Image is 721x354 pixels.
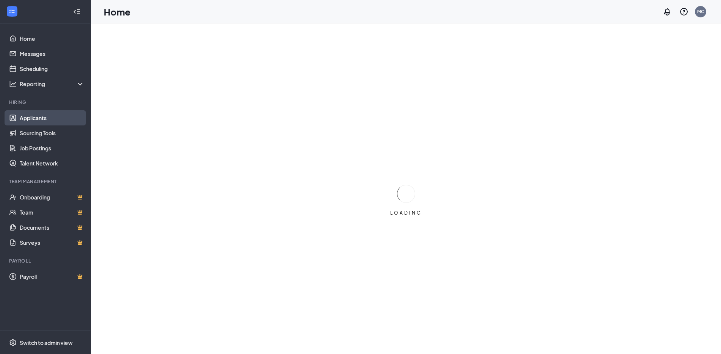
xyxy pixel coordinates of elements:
[20,110,84,125] a: Applicants
[679,7,688,16] svg: QuestionInfo
[9,258,83,264] div: Payroll
[20,156,84,171] a: Talent Network
[9,178,83,185] div: Team Management
[20,190,84,205] a: OnboardingCrown
[73,8,81,15] svg: Collapse
[20,235,84,250] a: SurveysCrown
[9,339,17,346] svg: Settings
[104,5,131,18] h1: Home
[20,80,85,88] div: Reporting
[697,8,704,15] div: MC
[20,61,84,76] a: Scheduling
[20,125,84,141] a: Sourcing Tools
[20,339,73,346] div: Switch to admin view
[9,80,17,88] svg: Analysis
[20,205,84,220] a: TeamCrown
[20,220,84,235] a: DocumentsCrown
[20,269,84,284] a: PayrollCrown
[20,31,84,46] a: Home
[20,141,84,156] a: Job Postings
[663,7,672,16] svg: Notifications
[8,8,16,15] svg: WorkstreamLogo
[20,46,84,61] a: Messages
[9,99,83,105] div: Hiring
[387,210,425,216] div: LOADING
